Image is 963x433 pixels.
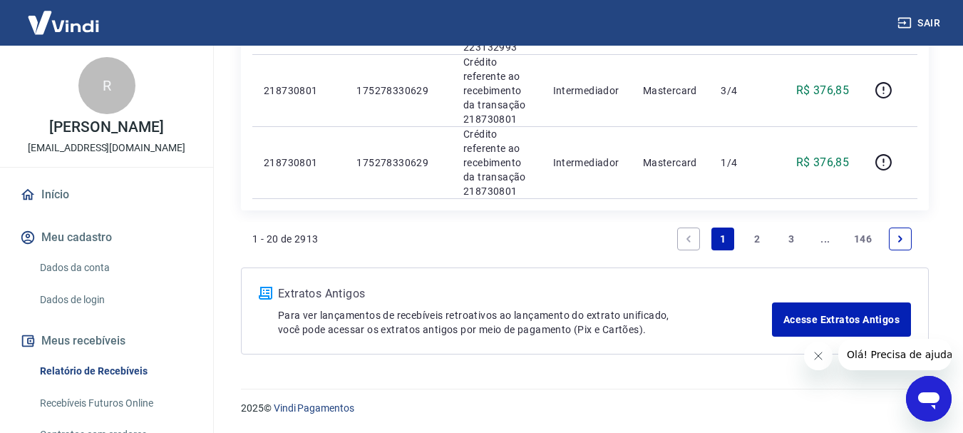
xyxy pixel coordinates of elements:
a: Relatório de Recebíveis [34,357,196,386]
a: Jump forward [814,228,837,250]
p: Intermediador [553,156,620,170]
a: Dados de login [34,285,196,315]
ul: Pagination [671,222,917,256]
a: Previous page [677,228,700,250]
p: 218730801 [264,156,334,170]
button: Meus recebíveis [17,325,196,357]
img: Vindi [17,1,110,44]
iframe: Botão para abrir a janela de mensagens [906,376,952,422]
a: Page 146 [848,228,877,250]
span: Olá! Precisa de ajuda? [9,10,120,21]
p: Mastercard [643,83,699,98]
iframe: Fechar mensagem [804,342,833,370]
button: Sair [895,10,946,36]
p: 1 - 20 de 2913 [252,232,319,246]
div: R [78,57,135,114]
img: ícone [259,287,272,300]
a: Dados da conta [34,253,196,282]
p: [PERSON_NAME] [49,120,163,135]
p: R$ 376,85 [796,154,850,171]
a: Recebíveis Futuros Online [34,389,196,418]
a: Page 2 [746,228,768,250]
button: Meu cadastro [17,222,196,253]
p: 218730801 [264,83,334,98]
a: Next page [889,228,912,250]
p: Intermediador [553,83,620,98]
p: 175278330629 [356,83,441,98]
p: [EMAIL_ADDRESS][DOMAIN_NAME] [28,141,185,156]
p: 1/4 [721,156,763,170]
a: Início [17,179,196,210]
p: 175278330629 [356,156,441,170]
a: Page 1 is your current page [711,228,734,250]
p: Crédito referente ao recebimento da transação 218730801 [463,55,530,126]
a: Acesse Extratos Antigos [772,302,911,337]
iframe: Mensagem da empresa [838,339,952,370]
p: Mastercard [643,156,699,170]
p: Extratos Antigos [278,285,772,302]
a: Vindi Pagamentos [274,402,354,414]
a: Page 3 [780,228,803,250]
p: Crédito referente ao recebimento da transação 218730801 [463,127,530,198]
p: Para ver lançamentos de recebíveis retroativos ao lançamento do extrato unificado, você pode aces... [278,308,772,337]
p: 3/4 [721,83,763,98]
p: 2025 © [241,401,929,416]
p: R$ 376,85 [796,82,850,99]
